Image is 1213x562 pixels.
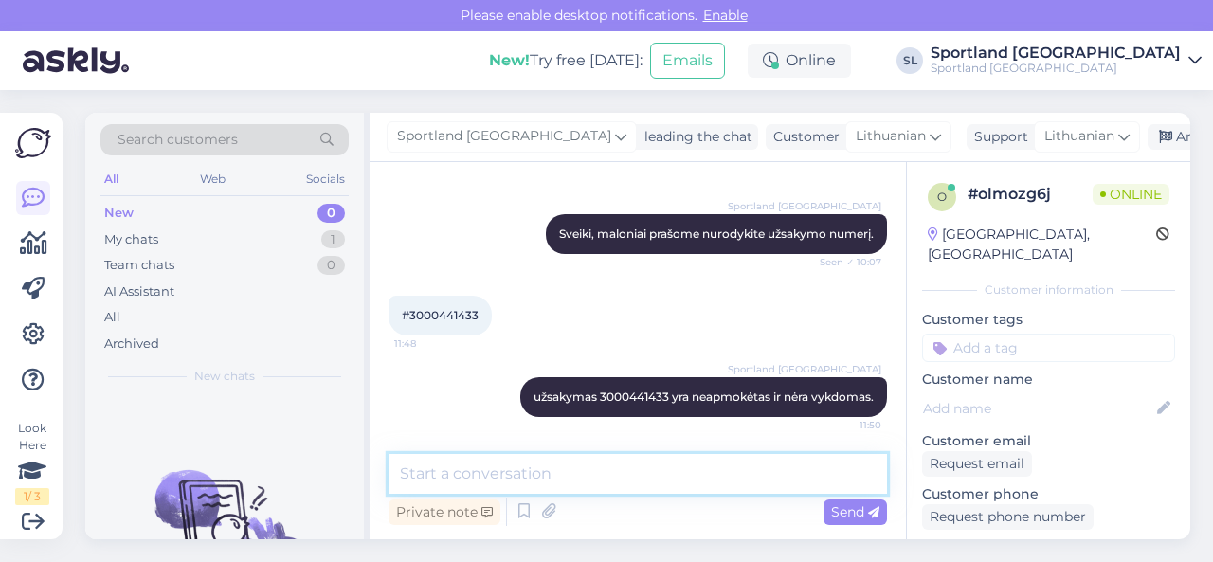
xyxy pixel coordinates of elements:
[931,61,1181,76] div: Sportland [GEOGRAPHIC_DATA]
[397,126,611,147] span: Sportland [GEOGRAPHIC_DATA]
[968,183,1093,206] div: # olmozg6j
[922,431,1175,451] p: Customer email
[100,167,122,191] div: All
[810,255,881,269] span: Seen ✓ 10:07
[394,336,465,351] span: 11:48
[104,256,174,275] div: Team chats
[856,126,926,147] span: Lithuanian
[637,127,752,147] div: leading the chat
[923,398,1153,419] input: Add name
[748,44,851,78] div: Online
[922,334,1175,362] input: Add a tag
[928,225,1156,264] div: [GEOGRAPHIC_DATA], [GEOGRAPHIC_DATA]
[534,390,874,404] span: užsakymas 3000441433 yra neapmokėtas ir nėra vykdomas.
[302,167,349,191] div: Socials
[118,130,238,150] span: Search customers
[922,370,1175,390] p: Customer name
[831,503,879,520] span: Send
[766,127,840,147] div: Customer
[402,308,479,322] span: #3000441433
[104,308,120,327] div: All
[931,45,1181,61] div: Sportland [GEOGRAPHIC_DATA]
[317,204,345,223] div: 0
[559,227,874,241] span: Sveiki, maloniai prašome nurodykite užsakymo numerį.
[194,368,255,385] span: New chats
[104,230,158,249] div: My chats
[922,451,1032,477] div: Request email
[922,484,1175,504] p: Customer phone
[922,281,1175,299] div: Customer information
[15,488,49,505] div: 1 / 3
[728,199,881,213] span: Sportland [GEOGRAPHIC_DATA]
[104,282,174,301] div: AI Assistant
[104,204,134,223] div: New
[937,190,947,204] span: o
[896,47,923,74] div: SL
[321,230,345,249] div: 1
[104,335,159,354] div: Archived
[810,418,881,432] span: 11:50
[15,420,49,505] div: Look Here
[1093,184,1169,205] span: Online
[1044,126,1114,147] span: Lithuanian
[967,127,1028,147] div: Support
[922,504,1094,530] div: Request phone number
[196,167,229,191] div: Web
[922,537,1175,557] p: Visited pages
[489,51,530,69] b: New!
[697,7,753,24] span: Enable
[728,362,881,376] span: Sportland [GEOGRAPHIC_DATA]
[931,45,1202,76] a: Sportland [GEOGRAPHIC_DATA]Sportland [GEOGRAPHIC_DATA]
[489,49,643,72] div: Try free [DATE]:
[15,128,51,158] img: Askly Logo
[317,256,345,275] div: 0
[922,310,1175,330] p: Customer tags
[389,499,500,525] div: Private note
[650,43,725,79] button: Emails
